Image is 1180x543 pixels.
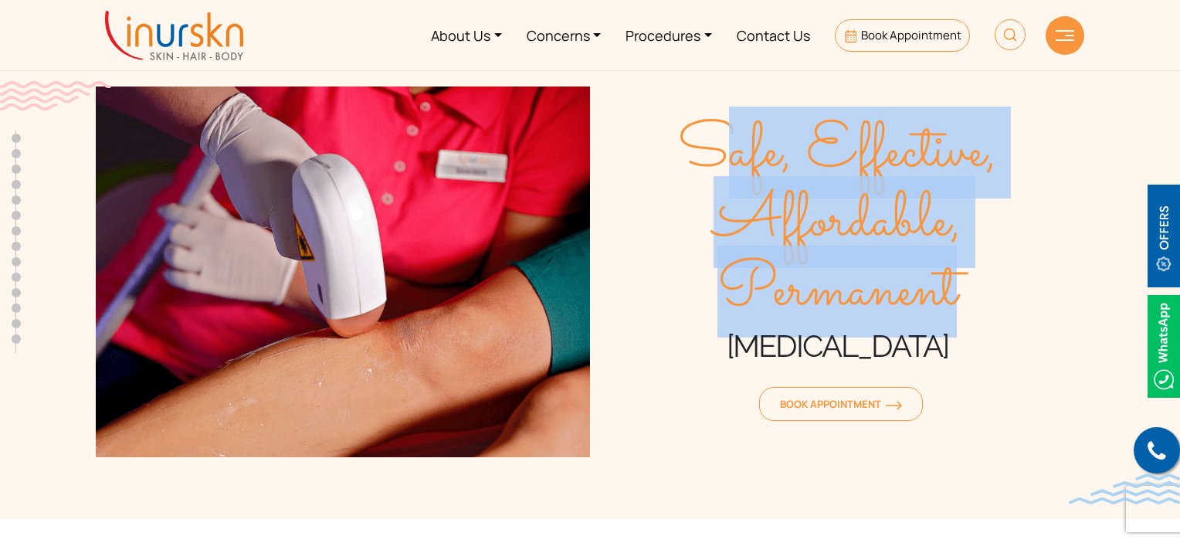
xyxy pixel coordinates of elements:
img: hamLine.svg [1056,30,1074,41]
span: Book Appointment [780,397,902,411]
img: offerBt [1148,185,1180,287]
img: HeaderSearch [995,19,1026,50]
img: inurskn-logo [105,11,243,60]
a: Whatsappicon [1148,336,1180,353]
img: orange-arrow [885,401,902,410]
a: Procedures [613,6,724,64]
a: Book Appointmentorange-arrow [759,387,923,421]
a: Contact Us [724,6,822,64]
a: About Us [419,6,514,64]
a: Book Appointment [835,19,970,52]
img: Whatsappicon [1148,295,1180,398]
span: Book Appointment [861,27,961,43]
a: Concerns [514,6,614,64]
span: Safe, Effective, Affordable, Permanent [590,118,1084,327]
h1: [MEDICAL_DATA] [590,327,1084,365]
img: bluewave [1069,473,1180,504]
